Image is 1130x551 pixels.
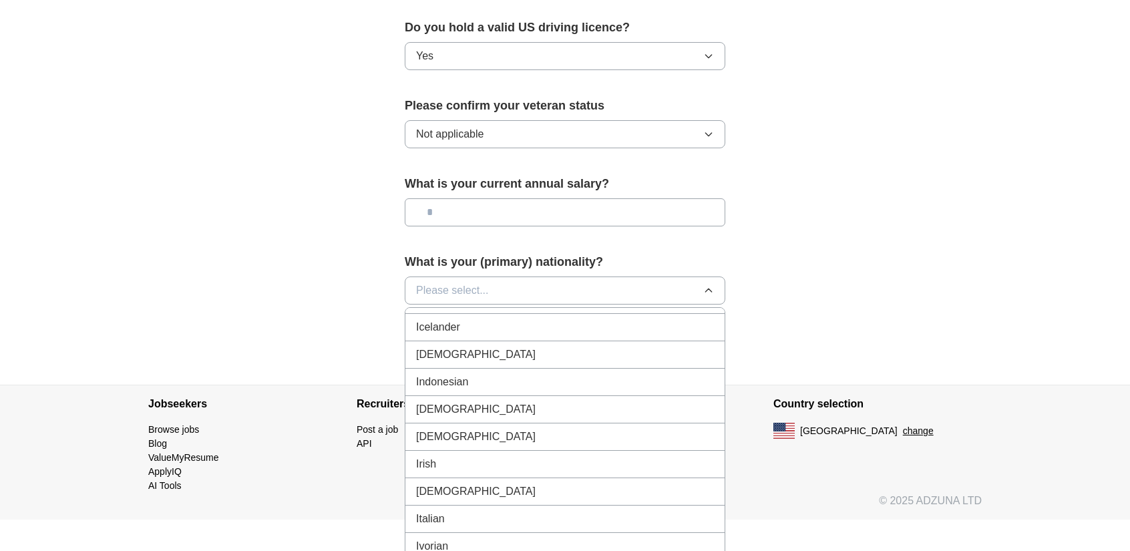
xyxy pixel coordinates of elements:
[405,253,725,271] label: What is your (primary) nationality?
[148,480,182,491] a: AI Tools
[138,493,992,520] div: © 2025 ADZUNA LTD
[148,466,182,477] a: ApplyIQ
[773,423,795,439] img: US flag
[405,175,725,193] label: What is your current annual salary?
[416,283,489,299] span: Please select...
[416,401,536,417] span: [DEMOGRAPHIC_DATA]
[148,452,219,463] a: ValueMyResume
[416,48,433,64] span: Yes
[416,347,536,363] span: [DEMOGRAPHIC_DATA]
[357,424,398,435] a: Post a job
[416,319,460,335] span: Icelander
[405,277,725,305] button: Please select...
[416,511,445,527] span: Italian
[416,456,436,472] span: Irish
[357,438,372,449] a: API
[405,42,725,70] button: Yes
[416,429,536,445] span: [DEMOGRAPHIC_DATA]
[405,120,725,148] button: Not applicable
[148,424,199,435] a: Browse jobs
[405,97,725,115] label: Please confirm your veteran status
[416,374,468,390] span: Indonesian
[405,19,725,37] label: Do you hold a valid US driving licence?
[416,126,484,142] span: Not applicable
[903,424,934,438] button: change
[773,385,982,423] h4: Country selection
[416,484,536,500] span: [DEMOGRAPHIC_DATA]
[800,424,898,438] span: [GEOGRAPHIC_DATA]
[148,438,167,449] a: Blog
